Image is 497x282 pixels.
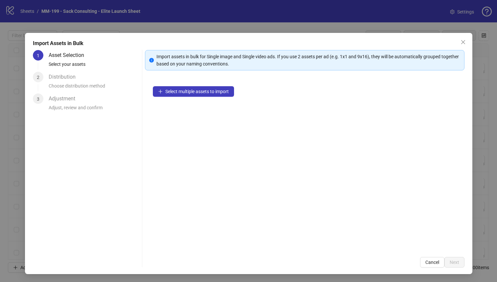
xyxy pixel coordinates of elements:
[49,50,89,61] div: Asset Selection
[458,37,468,47] button: Close
[49,93,81,104] div: Adjustment
[156,53,460,67] div: Import assets in bulk for Single image and Single video ads. If you use 2 assets per ad (e.g. 1x1...
[420,257,444,268] button: Cancel
[425,260,439,265] span: Cancel
[460,39,465,45] span: close
[49,61,139,72] div: Select your assets
[149,58,154,63] span: info-circle
[49,82,139,93] div: Choose distribution method
[153,86,234,97] button: Select multiple assets to import
[33,39,464,47] div: Import Assets in Bulk
[444,257,464,268] button: Next
[158,89,163,94] span: plus
[37,75,39,80] span: 2
[49,72,81,82] div: Distribution
[49,104,139,115] div: Adjust, review and confirm
[37,53,39,58] span: 1
[165,89,229,94] span: Select multiple assets to import
[37,96,39,102] span: 3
